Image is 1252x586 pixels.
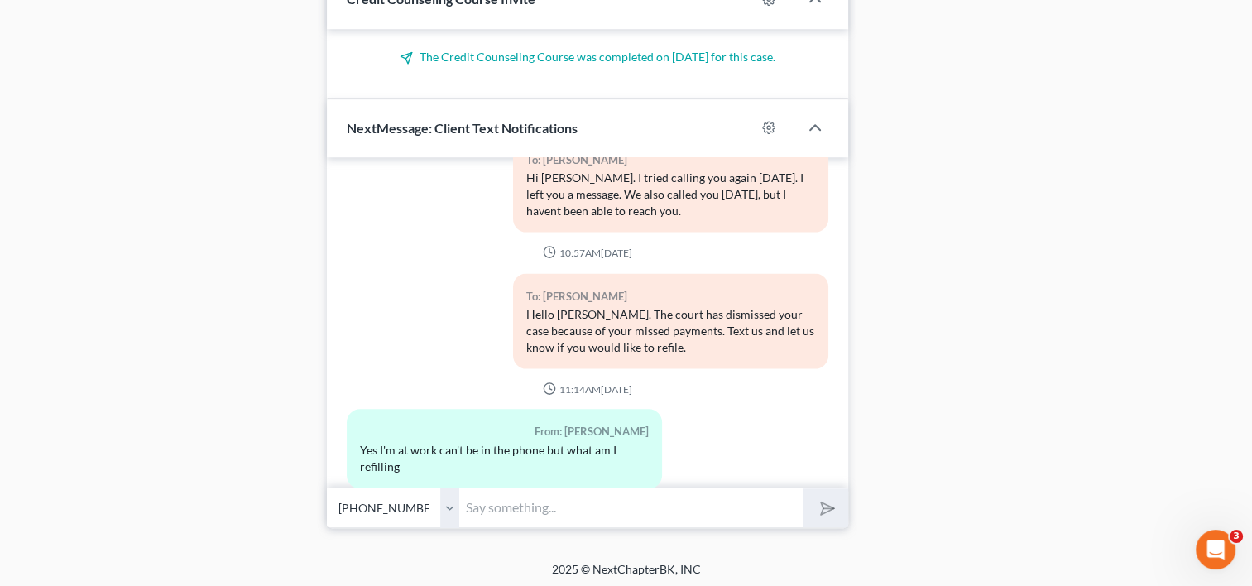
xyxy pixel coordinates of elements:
div: Hello [PERSON_NAME]. The court has dismissed your case because of your missed payments. Text us a... [526,305,815,355]
span: NextMessage: Client Text Notifications [347,120,578,136]
p: The Credit Counseling Course was completed on [DATE] for this case. [347,49,828,65]
div: 10:57AM[DATE] [347,245,828,259]
div: Hi [PERSON_NAME]. I tried calling you again [DATE]. I left you a message. We also called you [DAT... [526,169,815,219]
input: Say something... [459,488,803,528]
span: 3 [1230,530,1243,543]
iframe: Intercom live chat [1196,530,1235,569]
div: 11:14AM[DATE] [347,382,828,396]
div: From: [PERSON_NAME] [360,422,649,441]
div: To: [PERSON_NAME] [526,286,815,305]
div: To: [PERSON_NAME] [526,150,815,169]
div: Yes I'm at work can't be in the phone but what am I refilling [360,442,649,475]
